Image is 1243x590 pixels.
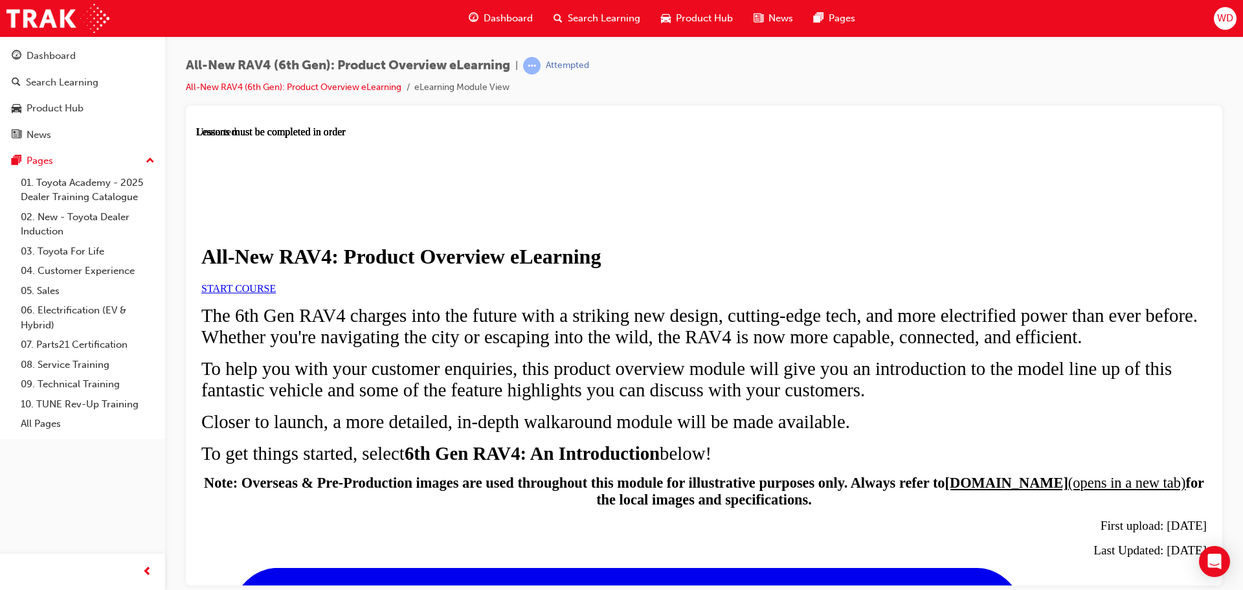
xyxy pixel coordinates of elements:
a: Product Hub [5,96,160,120]
a: guage-iconDashboard [458,5,543,32]
a: news-iconNews [743,5,803,32]
a: 03. Toyota For Life [16,242,160,262]
a: 05. Sales [16,281,160,301]
a: News [5,123,160,147]
span: search-icon [554,10,563,27]
span: car-icon [12,103,21,115]
div: News [27,128,51,142]
span: First upload: [DATE] [904,392,1011,406]
span: Last Updated: [DATE] [897,417,1011,431]
a: START COURSE [5,157,80,168]
span: All-New RAV4 (6th Gen): Product Overview eLearning [186,58,510,73]
a: 04. Customer Experience [16,261,160,281]
a: car-iconProduct Hub [651,5,743,32]
span: (opens in a new tab) [872,348,990,365]
span: To get things started, select below! [5,317,515,337]
span: WD [1217,11,1233,26]
span: pages-icon [814,10,823,27]
strong: Note: Overseas & Pre-Production images are used throughout this module for illustrative purposes ... [8,348,749,365]
div: Pages [27,153,53,168]
a: 02. New - Toyota Dealer Induction [16,207,160,242]
strong: for the local images and specifications. [400,348,1008,381]
button: WD [1214,7,1237,30]
div: Product Hub [27,101,84,116]
span: car-icon [661,10,671,27]
span: news-icon [754,10,763,27]
span: pages-icon [12,155,21,167]
div: Attempted [546,60,589,72]
span: news-icon [12,130,21,141]
a: 07. Parts21 Certification [16,335,160,355]
a: search-iconSearch Learning [543,5,651,32]
span: prev-icon [142,564,152,580]
span: News [768,11,793,26]
span: To help you with your customer enquiries, this product overview module will give you an introduct... [5,232,976,274]
span: learningRecordVerb_ATTEMPT-icon [523,57,541,74]
span: Closer to launch, a more detailed, in-depth walkaround module will be made available. [5,285,654,306]
a: All Pages [16,414,160,434]
strong: [DOMAIN_NAME] [749,348,872,365]
a: 01. Toyota Academy - 2025 Dealer Training Catalogue [16,173,160,207]
div: Search Learning [26,75,98,90]
span: Product Hub [676,11,733,26]
li: eLearning Module View [414,80,510,95]
span: guage-icon [469,10,478,27]
a: 06. Electrification (EV & Hybrid) [16,301,160,335]
a: [DOMAIN_NAME](opens in a new tab) [749,348,990,365]
a: Dashboard [5,44,160,68]
div: Dashboard [27,49,76,63]
button: DashboardSearch LearningProduct HubNews [5,41,160,149]
span: Search Learning [568,11,640,26]
a: Search Learning [5,71,160,95]
span: | [515,58,518,73]
span: Pages [829,11,855,26]
h1: All-New RAV4: Product Overview eLearning [5,119,1011,142]
span: up-icon [146,153,155,170]
button: Pages [5,149,160,173]
a: pages-iconPages [803,5,866,32]
div: Open Intercom Messenger [1199,546,1230,577]
span: Dashboard [484,11,533,26]
a: 09. Technical Training [16,374,160,394]
a: 08. Service Training [16,355,160,375]
span: guage-icon [12,51,21,62]
strong: 6th Gen RAV4: An Introduction [208,317,464,337]
img: Trak [6,4,109,33]
a: 10. TUNE Rev-Up Training [16,394,160,414]
a: All-New RAV4 (6th Gen): Product Overview eLearning [186,82,401,93]
span: search-icon [12,77,21,89]
span: The 6th Gen RAV4 charges into the future with a striking new design, cutting-edge tech, and more ... [5,179,1002,221]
